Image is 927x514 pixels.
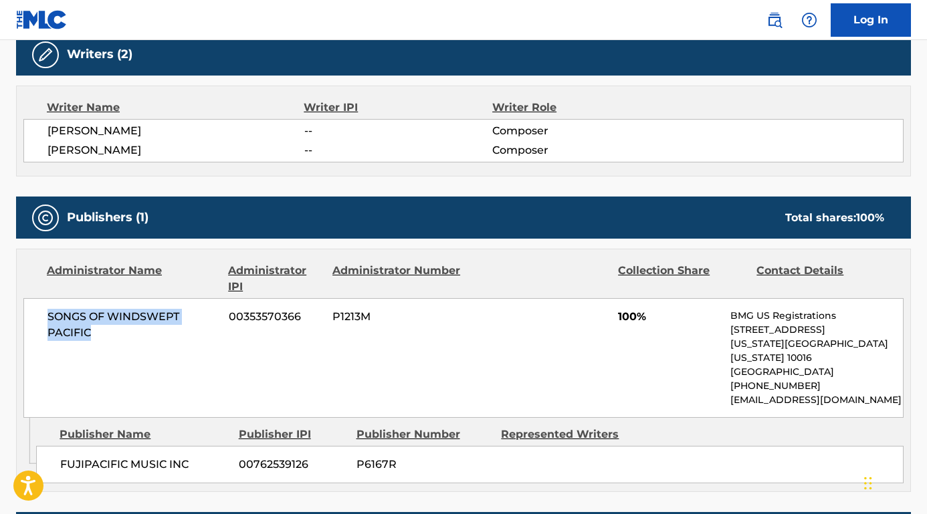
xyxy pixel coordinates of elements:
[304,142,492,158] span: --
[756,263,885,295] div: Contact Details
[47,309,219,341] span: SONGS OF WINDSWEPT PACIFIC
[618,309,720,325] span: 100%
[67,210,148,225] h5: Publishers (1)
[766,12,783,28] img: search
[16,10,68,29] img: MLC Logo
[239,426,346,442] div: Publisher IPI
[37,47,54,63] img: Writers
[730,365,903,379] p: [GEOGRAPHIC_DATA]
[856,211,884,224] span: 100 %
[67,47,132,62] h5: Writers (2)
[47,123,304,139] span: [PERSON_NAME]
[492,142,663,158] span: Composer
[304,100,492,116] div: Writer IPI
[831,3,911,37] a: Log In
[47,142,304,158] span: [PERSON_NAME]
[47,263,218,295] div: Administrator Name
[332,309,461,325] span: P1213M
[60,426,228,442] div: Publisher Name
[730,379,903,393] p: [PHONE_NUMBER]
[501,426,636,442] div: Represented Writers
[356,426,492,442] div: Publisher Number
[332,263,461,295] div: Administrator Number
[864,463,872,503] div: Glisser
[229,309,323,325] span: 00353570366
[492,123,663,139] span: Composer
[730,393,903,407] p: [EMAIL_ADDRESS][DOMAIN_NAME]
[730,323,903,337] p: [STREET_ADDRESS]
[618,263,746,295] div: Collection Share
[796,7,823,33] div: Help
[228,263,322,295] div: Administrator IPI
[304,123,492,139] span: --
[492,100,663,116] div: Writer Role
[761,7,788,33] a: Public Search
[730,337,903,365] p: [US_STATE][GEOGRAPHIC_DATA][US_STATE] 10016
[239,457,346,473] span: 00762539126
[801,12,817,28] img: help
[730,309,903,323] p: BMG US Registrations
[37,210,54,226] img: Publishers
[785,210,884,226] div: Total shares:
[860,450,927,514] iframe: Chat Widget
[60,457,229,473] span: FUJIPACIFIC MUSIC INC
[47,100,304,116] div: Writer Name
[356,457,492,473] span: P6167R
[860,450,927,514] div: Widget de chat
